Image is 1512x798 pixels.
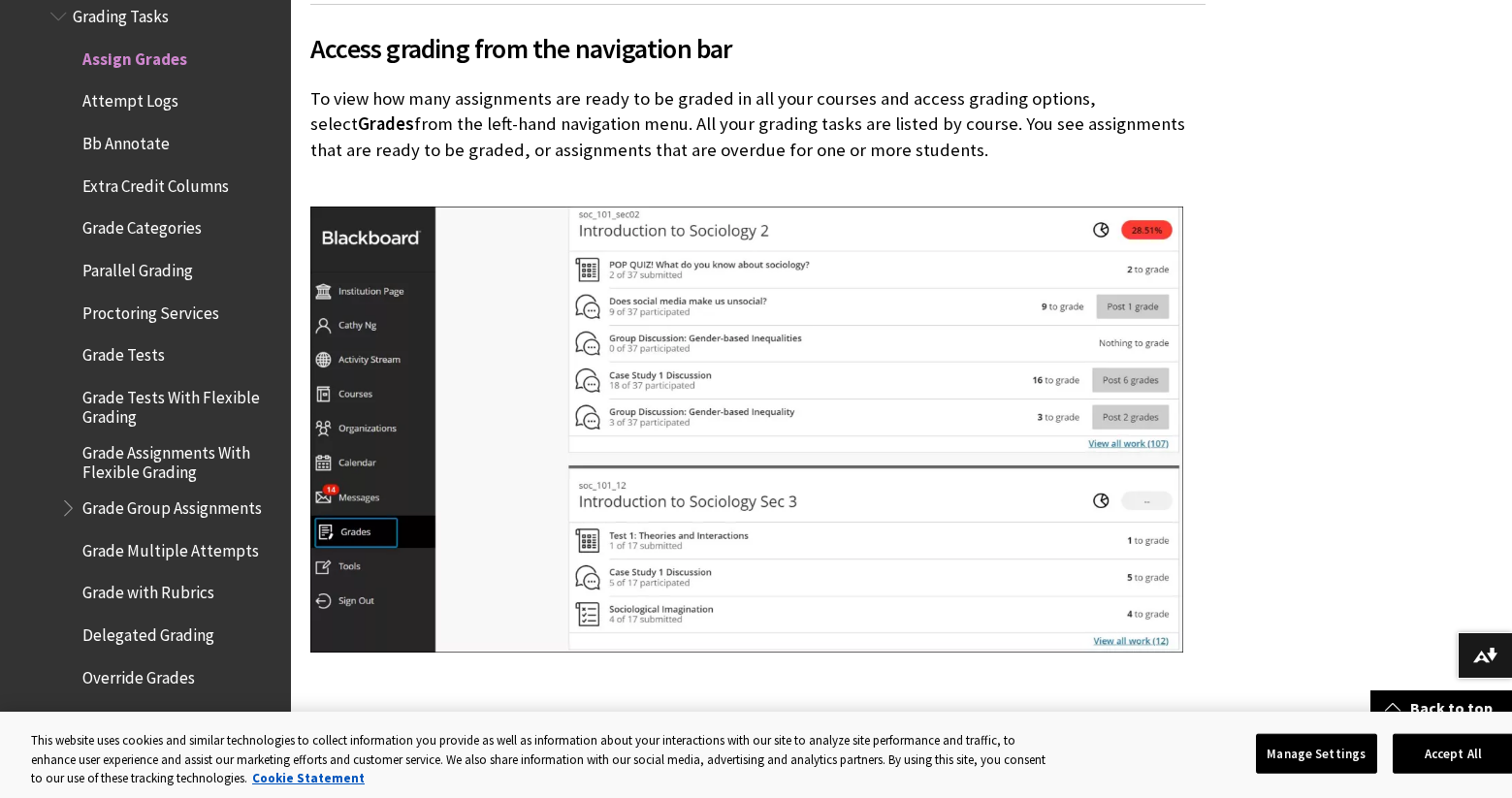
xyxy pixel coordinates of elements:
span: Grade Multiple Attempts [82,534,259,560]
p: To view how many assignments are ready to be graded in all your courses and access grading option... [310,86,1206,188]
img: Access grading from the navigation menu [310,207,1183,654]
span: Override Grades [82,661,195,687]
span: Grade Categories [82,211,202,238]
span: Grade Tests With Flexible Grading [82,381,277,427]
a: Back to top [1370,690,1512,726]
div: This website uses cookies and similar technologies to collect information you provide as well as ... [31,731,1058,788]
span: Grade Group Assignments [82,492,262,518]
span: Grades [358,112,414,135]
span: Assign Grades [82,43,187,69]
span: Grade Assignments With Flexible Grading [82,436,277,482]
span: Delegated Grading [82,619,214,645]
span: Extra Credit Columns [82,170,229,196]
span: Parallel Grading [82,254,193,280]
button: Manage Settings [1256,733,1377,774]
span: Attempt Logs [82,85,178,112]
span: Proctoring Services [82,297,219,323]
span: Download Assessments [82,704,245,730]
span: Access grading from the navigation bar [310,28,1206,69]
a: More information about your privacy, opens in a new tab [252,770,365,786]
span: Grade Tests [82,338,165,365]
span: Grade with Rubrics [82,577,214,603]
span: Bb Annotate [82,127,170,153]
